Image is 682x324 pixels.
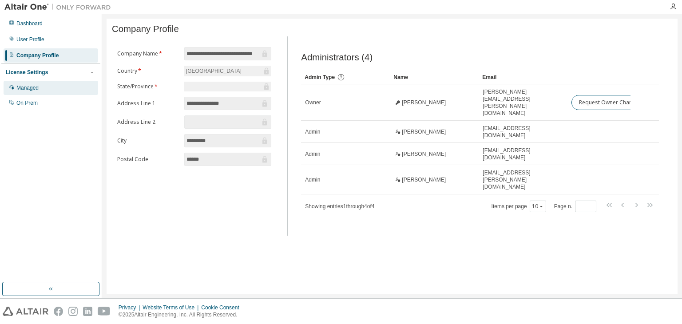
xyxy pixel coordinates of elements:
div: Email [482,70,564,84]
label: Address Line 1 [117,100,179,107]
div: Managed [16,84,39,91]
div: Website Terms of Use [143,304,201,311]
span: [PERSON_NAME] [402,128,446,135]
div: Cookie Consent [201,304,244,311]
span: Company Profile [112,24,179,34]
span: [PERSON_NAME] [402,99,446,106]
button: 10 [532,203,544,210]
span: Owner [305,99,321,106]
div: Name [393,70,475,84]
img: instagram.svg [68,307,78,316]
img: linkedin.svg [83,307,92,316]
label: Postal Code [117,156,179,163]
img: Altair One [4,3,115,12]
button: Request Owner Change [571,95,646,110]
span: [EMAIL_ADDRESS][DOMAIN_NAME] [483,125,563,139]
span: [PERSON_NAME] [402,176,446,183]
span: [EMAIL_ADDRESS][DOMAIN_NAME] [483,147,563,161]
div: [GEOGRAPHIC_DATA] [185,66,243,76]
img: altair_logo.svg [3,307,48,316]
label: City [117,137,179,144]
div: Dashboard [16,20,43,27]
div: User Profile [16,36,44,43]
div: On Prem [16,99,38,107]
span: [PERSON_NAME] [402,150,446,158]
label: Company Name [117,50,179,57]
div: Company Profile [16,52,59,59]
span: Admin [305,150,320,158]
span: Administrators (4) [301,52,373,63]
span: Showing entries 1 through 4 of 4 [305,203,374,209]
div: Privacy [119,304,143,311]
span: [PERSON_NAME][EMAIL_ADDRESS][PERSON_NAME][DOMAIN_NAME] [483,88,563,117]
p: © 2025 Altair Engineering, Inc. All Rights Reserved. [119,311,245,319]
span: Admin [305,128,320,135]
label: Country [117,67,179,75]
div: [GEOGRAPHIC_DATA] [184,66,271,76]
div: License Settings [6,69,48,76]
span: Page n. [554,201,596,212]
img: youtube.svg [98,307,111,316]
span: Admin Type [305,74,335,80]
span: [EMAIL_ADDRESS][PERSON_NAME][DOMAIN_NAME] [483,169,563,190]
span: Admin [305,176,320,183]
label: Address Line 2 [117,119,179,126]
img: facebook.svg [54,307,63,316]
label: State/Province [117,83,179,90]
span: Items per page [492,201,546,212]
